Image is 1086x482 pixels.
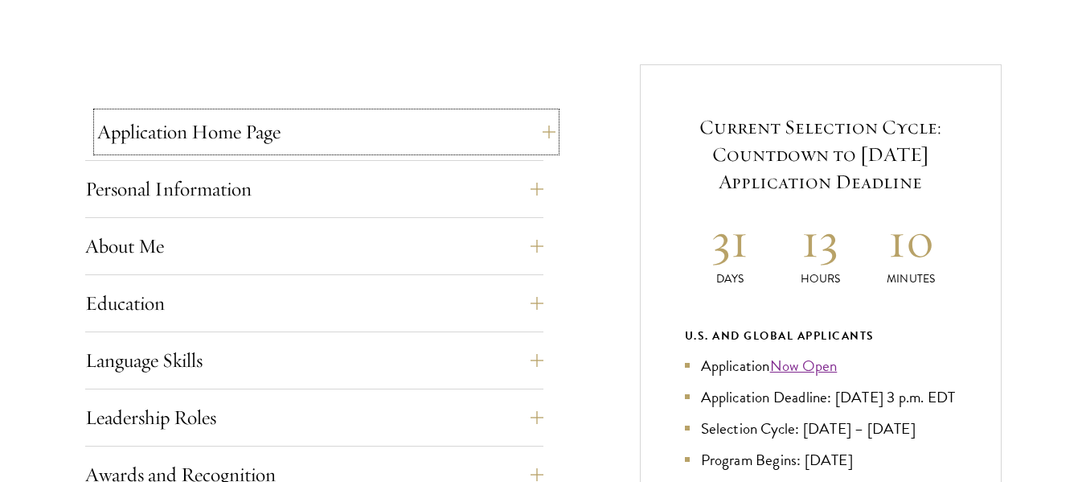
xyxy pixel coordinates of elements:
[685,113,957,196] h5: Current Selection Cycle: Countdown to [DATE] Application Deadline
[770,354,838,377] a: Now Open
[685,417,957,440] li: Selection Cycle: [DATE] – [DATE]
[685,270,776,287] p: Days
[685,448,957,472] li: Program Begins: [DATE]
[85,227,543,266] button: About Me
[685,326,957,346] div: U.S. and Global Applicants
[685,385,957,409] li: Application Deadline: [DATE] 3 p.m. EDT
[685,354,957,377] li: Application
[866,210,957,270] h2: 10
[97,113,555,151] button: Application Home Page
[85,398,543,437] button: Leadership Roles
[685,210,776,270] h2: 31
[775,210,866,270] h2: 13
[85,284,543,323] button: Education
[866,270,957,287] p: Minutes
[775,270,866,287] p: Hours
[85,341,543,380] button: Language Skills
[85,170,543,208] button: Personal Information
